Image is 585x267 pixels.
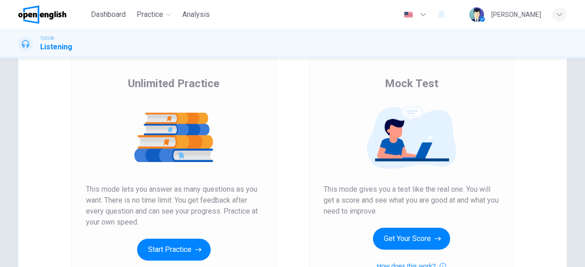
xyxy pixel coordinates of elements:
[18,5,87,24] a: OpenEnglish logo
[182,9,210,20] span: Analysis
[87,6,129,23] button: Dashboard
[86,184,261,228] span: This mode lets you answer as many questions as you want. There is no time limit. You get feedback...
[373,228,450,250] button: Get Your Score
[385,76,438,91] span: Mock Test
[18,5,66,24] img: OpenEnglish logo
[91,9,126,20] span: Dashboard
[40,35,54,42] span: TOEIC®
[40,42,72,52] h1: Listening
[324,184,499,217] span: This mode gives you a test like the real one. You will get a score and see what you are good at a...
[403,11,414,18] img: en
[491,9,541,20] div: [PERSON_NAME]
[137,9,163,20] span: Practice
[128,76,219,91] span: Unlimited Practice
[179,6,213,23] button: Analysis
[469,7,484,22] img: Profile picture
[137,239,211,261] button: Start Practice
[133,6,175,23] button: Practice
